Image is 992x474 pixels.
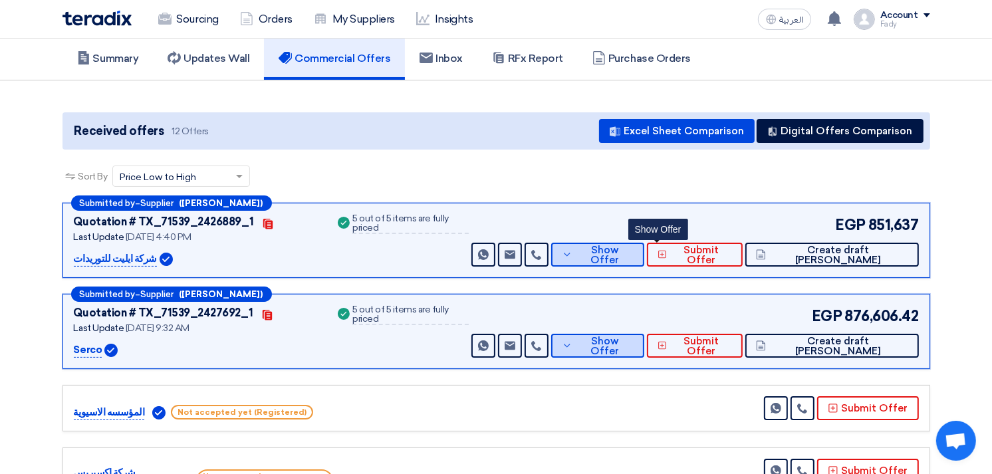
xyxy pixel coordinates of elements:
[854,9,875,30] img: profile_test.png
[120,170,196,184] span: Price Low to High
[74,231,124,243] span: Last Update
[62,11,132,26] img: Teradix logo
[492,52,563,65] h5: RFx Report
[303,5,406,34] a: My Suppliers
[578,37,705,80] a: Purchase Orders
[576,245,634,265] span: Show Offer
[844,305,918,327] span: 876,606.42
[628,219,688,240] div: Show Offer
[352,305,469,325] div: 5 out of 5 items are fully priced
[757,119,924,143] button: Digital Offers Comparison
[817,396,919,420] button: Submit Offer
[152,406,166,419] img: Verified Account
[576,336,634,356] span: Show Offer
[868,214,919,236] span: 851,637
[80,290,136,298] span: Submitted by
[279,52,390,65] h5: Commercial Offers
[835,214,866,236] span: EGP
[74,251,157,267] p: شركة ايليت للتوريدات
[78,170,108,183] span: Sort By
[769,245,908,265] span: Create draft [PERSON_NAME]
[229,5,303,34] a: Orders
[172,125,209,138] span: 12 Offers
[77,52,139,65] h5: Summary
[551,243,644,267] button: Show Offer
[758,9,811,30] button: العربية
[812,305,842,327] span: EGP
[74,405,145,421] p: المؤسسه الاسيوية
[141,290,174,298] span: Supplier
[74,322,124,334] span: Last Update
[180,290,263,298] b: ([PERSON_NAME])
[647,243,743,267] button: Submit Offer
[352,214,469,234] div: 5 out of 5 items are fully priced
[670,336,731,356] span: Submit Offer
[180,199,263,207] b: ([PERSON_NAME])
[599,119,755,143] button: Excel Sheet Comparison
[880,21,930,28] div: Fady
[80,199,136,207] span: Submitted by
[779,15,803,25] span: العربية
[592,52,691,65] h5: Purchase Orders
[406,5,483,34] a: Insights
[745,334,919,358] button: Create draft [PERSON_NAME]
[936,421,976,461] div: Open chat
[126,322,189,334] span: [DATE] 9:32 AM
[769,336,908,356] span: Create draft [PERSON_NAME]
[171,405,313,419] span: Not accepted yet (Registered)
[477,37,578,80] a: RFx Report
[264,37,405,80] a: Commercial Offers
[551,334,644,358] button: Show Offer
[74,305,253,321] div: Quotation # TX_71539_2427692_1
[160,253,173,266] img: Verified Account
[168,52,249,65] h5: Updates Wall
[670,245,731,265] span: Submit Offer
[62,37,154,80] a: Summary
[420,52,463,65] h5: Inbox
[405,37,477,80] a: Inbox
[880,10,918,21] div: Account
[126,231,191,243] span: [DATE] 4:40 PM
[104,344,118,357] img: Verified Account
[148,5,229,34] a: Sourcing
[74,342,102,358] p: Serco
[647,334,743,358] button: Submit Offer
[141,199,174,207] span: Supplier
[745,243,919,267] button: Create draft [PERSON_NAME]
[74,214,254,230] div: Quotation # TX_71539_2426889_1
[74,122,164,140] span: Received offers
[153,37,264,80] a: Updates Wall
[71,287,272,302] div: –
[71,195,272,211] div: –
